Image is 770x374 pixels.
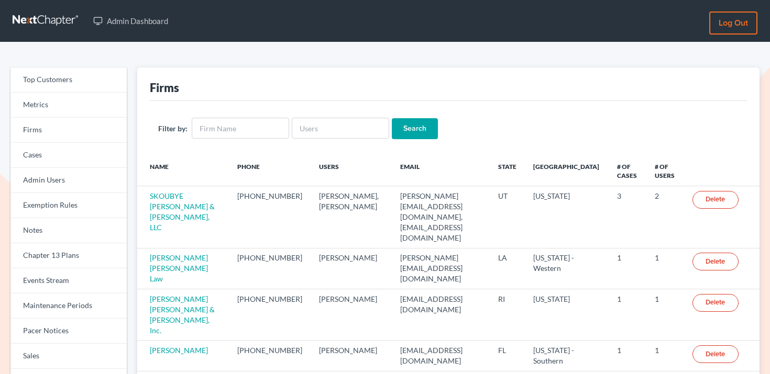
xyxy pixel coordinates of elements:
[692,253,739,270] a: Delete
[292,118,389,139] input: Users
[229,156,311,186] th: Phone
[311,341,392,371] td: [PERSON_NAME]
[692,191,739,209] a: Delete
[150,80,179,95] div: Firms
[10,218,127,243] a: Notes
[490,156,525,186] th: State
[490,248,525,289] td: LA
[609,186,646,248] td: 3
[10,168,127,193] a: Admin Users
[525,289,608,341] td: [US_STATE]
[158,123,188,134] label: Filter by:
[10,293,127,319] a: Maintenance Periods
[646,248,684,289] td: 1
[709,12,757,35] a: Log out
[10,193,127,218] a: Exemption Rules
[150,191,215,232] a: SKOUBYE [PERSON_NAME] & [PERSON_NAME], LLC
[229,186,311,248] td: [PHONE_NUMBER]
[150,294,215,335] a: [PERSON_NAME] [PERSON_NAME] & [PERSON_NAME], Inc.
[10,268,127,293] a: Events Stream
[229,341,311,371] td: [PHONE_NUMBER]
[490,186,525,248] td: UT
[692,294,739,312] a: Delete
[525,186,608,248] td: [US_STATE]
[229,248,311,289] td: [PHONE_NUMBER]
[490,341,525,371] td: FL
[525,341,608,371] td: [US_STATE] - Southern
[392,186,490,248] td: [PERSON_NAME][EMAIL_ADDRESS][DOMAIN_NAME], [EMAIL_ADDRESS][DOMAIN_NAME]
[311,156,392,186] th: Users
[392,248,490,289] td: [PERSON_NAME][EMAIL_ADDRESS][DOMAIN_NAME]
[150,346,208,355] a: [PERSON_NAME]
[646,341,684,371] td: 1
[311,186,392,248] td: [PERSON_NAME], [PERSON_NAME]
[609,156,646,186] th: # of Cases
[192,118,289,139] input: Firm Name
[609,289,646,341] td: 1
[229,289,311,341] td: [PHONE_NUMBER]
[692,345,739,363] a: Delete
[646,289,684,341] td: 1
[609,248,646,289] td: 1
[88,12,173,30] a: Admin Dashboard
[609,341,646,371] td: 1
[525,248,608,289] td: [US_STATE] - Western
[646,186,684,248] td: 2
[150,253,208,283] a: [PERSON_NAME] [PERSON_NAME] Law
[10,243,127,268] a: Chapter 13 Plans
[392,156,490,186] th: Email
[10,143,127,168] a: Cases
[525,156,608,186] th: [GEOGRAPHIC_DATA]
[10,93,127,118] a: Metrics
[392,289,490,341] td: [EMAIL_ADDRESS][DOMAIN_NAME]
[10,344,127,369] a: Sales
[10,118,127,143] a: Firms
[137,156,229,186] th: Name
[392,341,490,371] td: [EMAIL_ADDRESS][DOMAIN_NAME]
[10,67,127,93] a: Top Customers
[646,156,684,186] th: # of Users
[311,289,392,341] td: [PERSON_NAME]
[311,248,392,289] td: [PERSON_NAME]
[392,118,438,139] input: Search
[10,319,127,344] a: Pacer Notices
[490,289,525,341] td: RI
